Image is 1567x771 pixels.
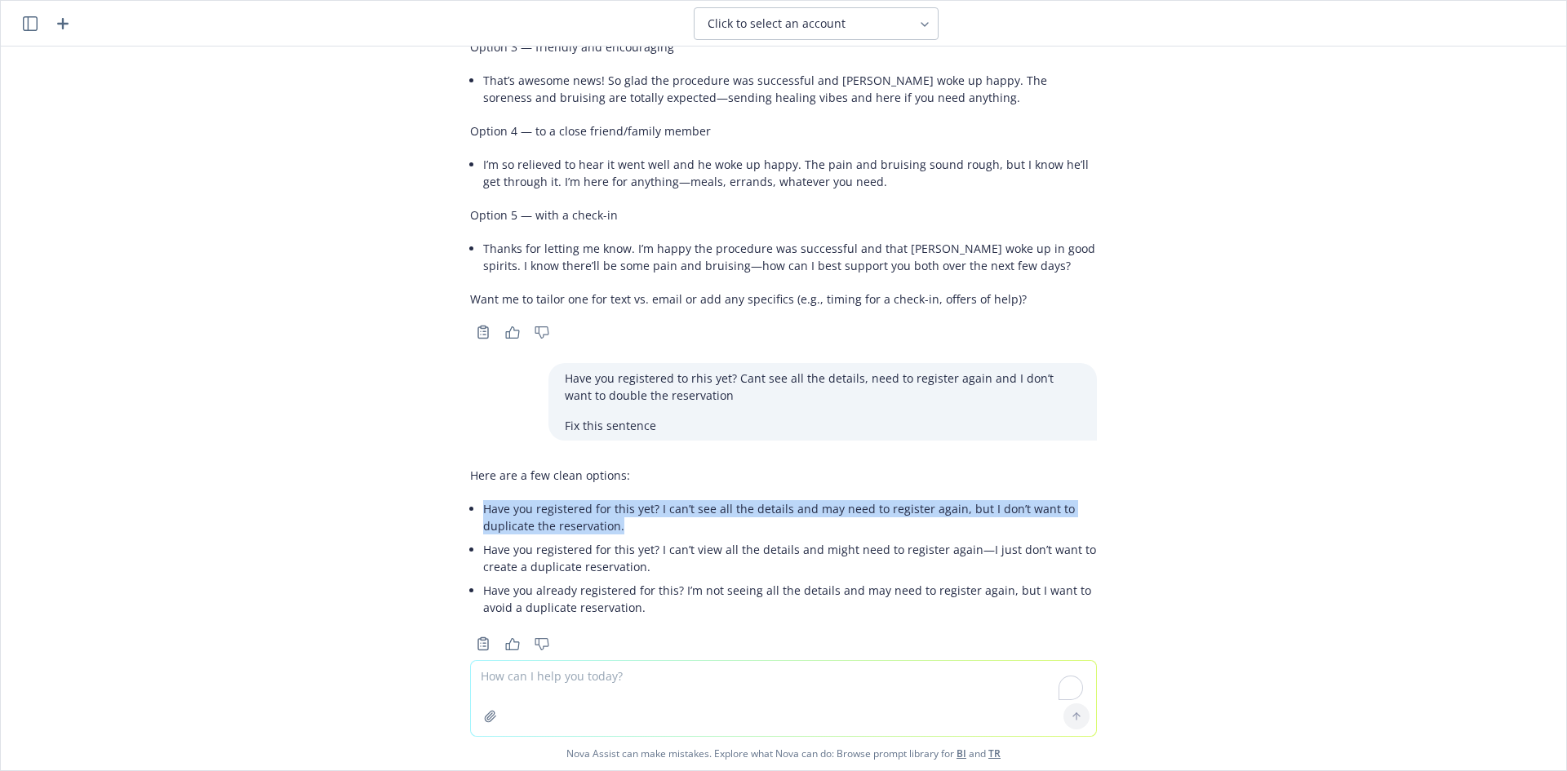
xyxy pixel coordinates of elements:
[476,636,491,651] svg: Copy to clipboard
[483,497,1097,538] li: Have you registered for this yet? I can’t see all the details and may need to register again, but...
[483,538,1097,578] li: Have you registered for this yet? I can’t view all the details and might need to register again—I...
[7,737,1560,770] span: Nova Assist can make mistakes. Explore what Nova can do: Browse prompt library for and
[565,417,1081,434] p: Fix this sentence
[565,370,1081,404] p: Have you registered to rhis yet? Cant see all the details, need to register again and I don’t wan...
[988,747,1001,760] a: TR
[470,290,1097,308] p: Want me to tailor one for text vs. email or add any specifics (e.g., timing for a check-in, offer...
[529,321,555,343] button: Thumbs down
[470,206,1097,224] p: Option 5 — with a check-in
[470,467,1097,484] p: Here are a few clean options:
[470,122,1097,140] p: Option 4 — to a close friend/family member
[957,747,966,760] a: BI
[483,69,1097,109] li: That’s awesome news! So glad the procedure was successful and [PERSON_NAME] woke up happy. The so...
[694,7,939,40] button: Click to select an account
[483,237,1097,277] li: Thanks for letting me know. I’m happy the procedure was successful and that [PERSON_NAME] woke up...
[476,325,491,339] svg: Copy to clipboard
[529,632,555,655] button: Thumbs down
[470,38,1097,55] p: Option 3 — friendly and encouraging
[708,16,846,32] span: Click to select an account
[483,153,1097,193] li: I’m so relieved to hear it went well and he woke up happy. The pain and bruising sound rough, but...
[483,578,1097,619] li: Have you already registered for this? I’m not seeing all the details and may need to register aga...
[471,661,1096,736] textarea: To enrich screen reader interactions, please activate Accessibility in Grammarly extension settings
